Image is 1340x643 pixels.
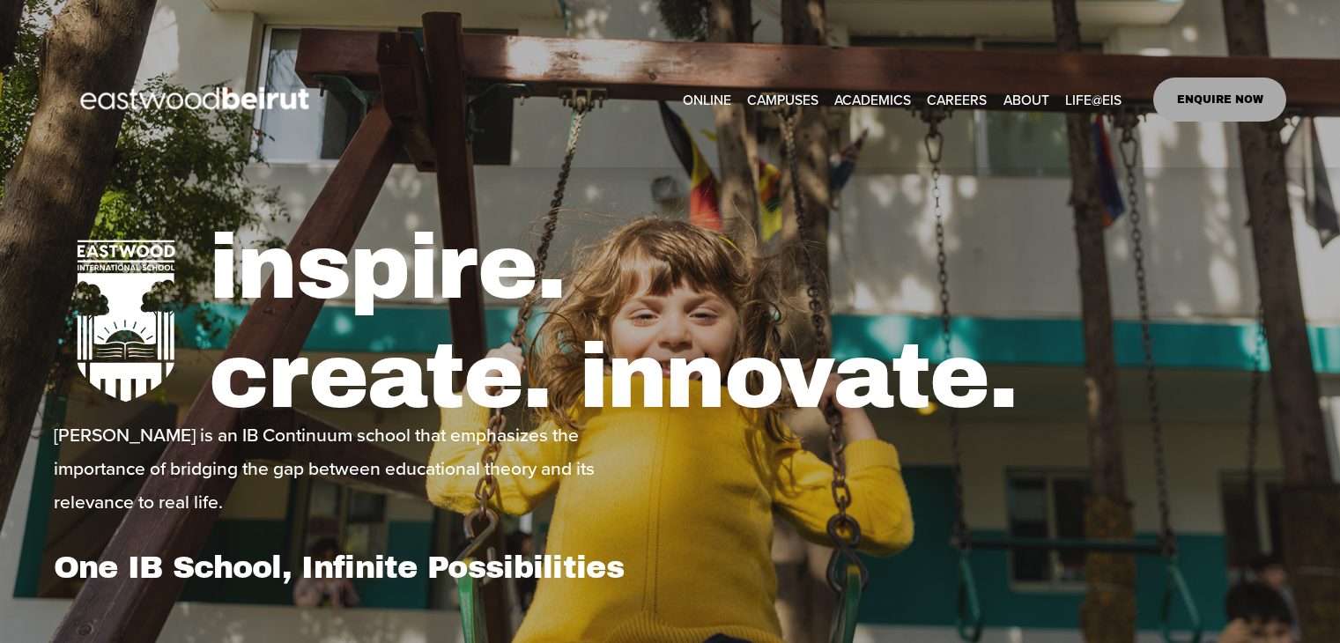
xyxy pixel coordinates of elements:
[54,418,665,518] p: [PERSON_NAME] is an IB Continuum school that emphasizes the importance of bridging the gap betwee...
[209,213,1286,432] h1: inspire. create. innovate.
[834,87,911,112] span: ACADEMICS
[54,549,665,586] h1: One IB School, Infinite Possibilities
[834,85,911,113] a: folder dropdown
[54,55,341,144] img: EastwoodIS Global Site
[1003,85,1049,113] a: folder dropdown
[683,85,731,113] a: ONLINE
[1153,78,1286,122] a: ENQUIRE NOW
[1065,85,1122,113] a: folder dropdown
[747,85,818,113] a: folder dropdown
[1065,87,1122,112] span: LIFE@EIS
[747,87,818,112] span: CAMPUSES
[1003,87,1049,112] span: ABOUT
[927,85,987,113] a: CAREERS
